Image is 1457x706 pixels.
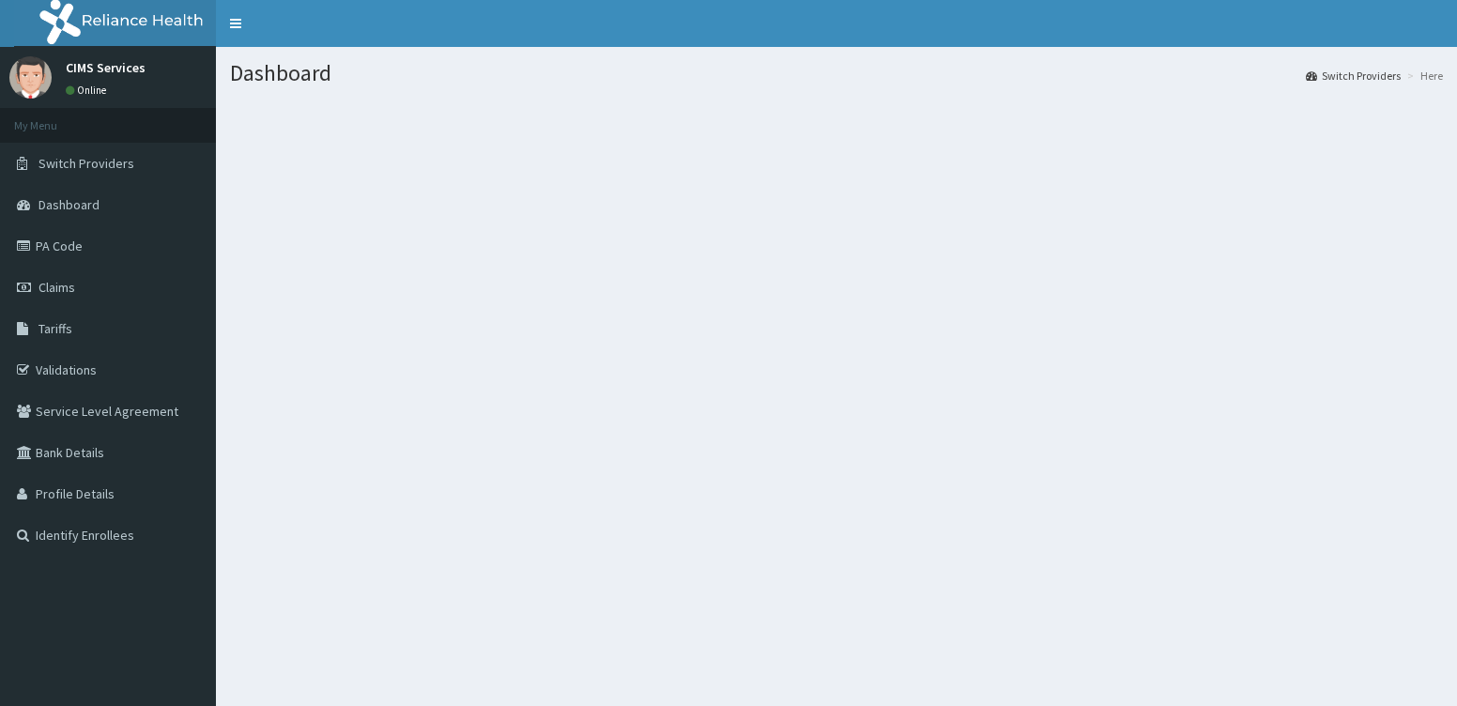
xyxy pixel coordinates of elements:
[38,155,134,172] span: Switch Providers
[38,279,75,296] span: Claims
[230,61,1443,85] h1: Dashboard
[66,61,146,74] p: CIMS Services
[1306,68,1401,84] a: Switch Providers
[1403,68,1443,84] li: Here
[38,320,72,337] span: Tariffs
[9,56,52,99] img: User Image
[38,196,100,213] span: Dashboard
[66,84,111,97] a: Online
